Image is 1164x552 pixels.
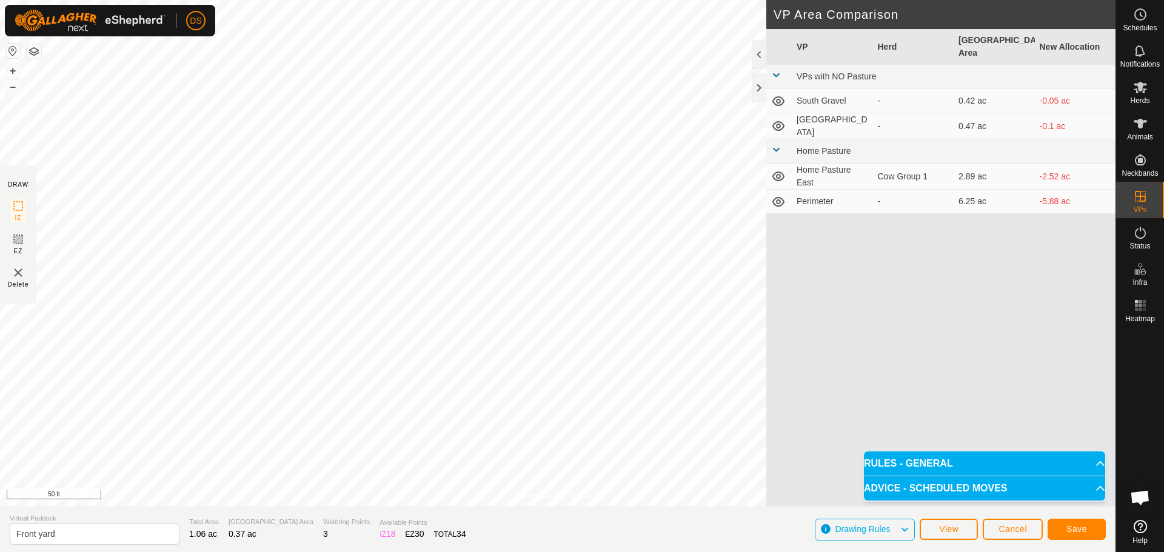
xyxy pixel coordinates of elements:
[792,190,873,214] td: Perimeter
[15,10,166,32] img: Gallagher Logo
[878,195,949,208] div: -
[5,64,20,78] button: +
[1048,519,1106,540] button: Save
[380,517,466,528] span: Available Points
[323,529,328,539] span: 3
[229,517,313,527] span: [GEOGRAPHIC_DATA] Area
[864,451,1105,476] p-accordion-header: RULES - GENERAL
[570,490,606,501] a: Contact Us
[380,528,395,540] div: IZ
[189,517,219,527] span: Total Area
[190,15,201,27] span: DS
[1122,170,1158,177] span: Neckbands
[864,476,1105,500] p-accordion-header: ADVICE - SCHEDULED MOVES
[792,89,873,113] td: South Gravel
[5,79,20,94] button: –
[510,490,555,501] a: Privacy Policy
[434,528,466,540] div: TOTAL
[954,89,1035,113] td: 0.42 ac
[457,529,466,539] span: 34
[5,44,20,58] button: Reset Map
[954,29,1035,65] th: [GEOGRAPHIC_DATA] Area
[983,519,1043,540] button: Cancel
[10,513,179,524] span: Virtual Paddock
[8,280,29,289] span: Delete
[878,170,949,183] div: Cow Group 1
[792,113,873,139] td: [GEOGRAPHIC_DATA]
[939,524,958,534] span: View
[1116,515,1164,549] a: Help
[792,29,873,65] th: VP
[954,190,1035,214] td: 6.25 ac
[1130,97,1149,104] span: Herds
[1127,133,1153,141] span: Animals
[27,44,41,59] button: Map Layers
[8,180,28,189] div: DRAW
[1035,29,1116,65] th: New Allocation
[797,146,851,156] span: Home Pasture
[797,71,877,81] span: VPs with NO Pasture
[835,524,890,534] span: Drawing Rules
[954,113,1035,139] td: 0.47 ac
[873,29,954,65] th: Herd
[11,265,25,280] img: VP
[878,95,949,107] div: -
[792,164,873,190] td: Home Pasture East
[1035,113,1116,139] td: -0.1 ac
[864,484,1007,493] span: ADVICE - SCHEDULED MOVES
[415,529,424,539] span: 30
[774,7,1115,22] h2: VP Area Comparison
[1132,279,1147,286] span: Infra
[1133,206,1146,213] span: VPs
[1035,89,1116,113] td: -0.05 ac
[323,517,370,527] span: Watering Points
[1129,242,1150,250] span: Status
[189,529,217,539] span: 1.06 ac
[406,528,424,540] div: EZ
[229,529,256,539] span: 0.37 ac
[1035,164,1116,190] td: -2.52 ac
[386,529,396,539] span: 18
[920,519,978,540] button: View
[14,247,23,256] span: EZ
[864,459,953,468] span: RULES - GENERAL
[15,213,22,222] span: IZ
[1120,61,1160,68] span: Notifications
[1125,315,1155,322] span: Heatmap
[1123,24,1157,32] span: Schedules
[878,120,949,133] div: -
[1122,479,1159,516] div: Open chat
[954,164,1035,190] td: 2.89 ac
[1035,190,1116,214] td: -5.88 ac
[998,524,1027,534] span: Cancel
[1132,537,1148,544] span: Help
[1066,524,1087,534] span: Save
